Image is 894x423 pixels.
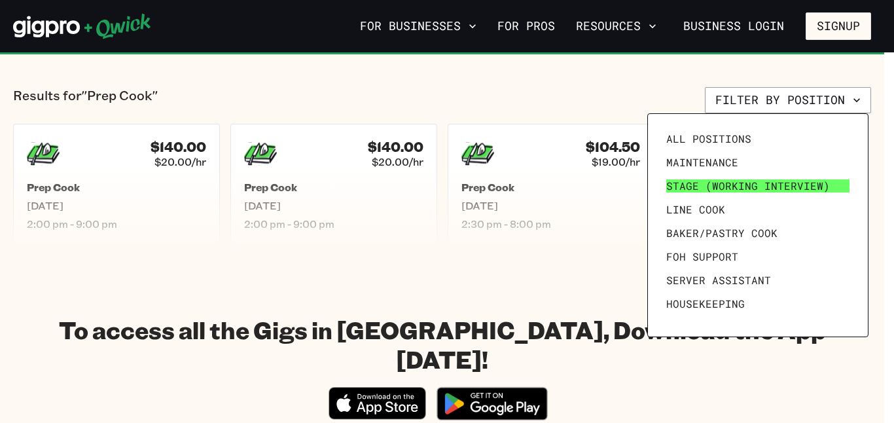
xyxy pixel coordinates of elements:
span: Maintenance [666,156,738,169]
span: Stage (working interview) [666,179,830,193]
span: Housekeeping [666,297,745,310]
span: All Positions [666,132,751,145]
span: Line Cook [666,203,725,216]
span: FOH Support [666,250,738,263]
span: Server Assistant [666,274,771,287]
ul: Filter by position [661,127,855,323]
span: Baker/Pastry Cook [666,227,778,240]
span: Prep Cook [666,321,725,334]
